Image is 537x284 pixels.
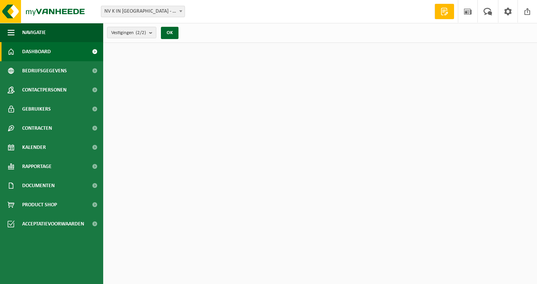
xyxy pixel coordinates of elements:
span: Bedrijfsgegevens [22,61,67,80]
span: Product Shop [22,195,57,214]
span: Documenten [22,176,55,195]
span: Rapportage [22,157,52,176]
span: Gebruikers [22,100,51,119]
button: Vestigingen(2/2) [107,27,156,38]
span: Kalender [22,138,46,157]
span: Vestigingen [111,27,146,39]
span: Contactpersonen [22,80,67,100]
span: Acceptatievoorwaarden [22,214,84,233]
span: NV K IN KORTRIJK - ELSENE [101,6,185,17]
span: Dashboard [22,42,51,61]
span: Contracten [22,119,52,138]
count: (2/2) [136,30,146,35]
span: Navigatie [22,23,46,42]
button: OK [161,27,178,39]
